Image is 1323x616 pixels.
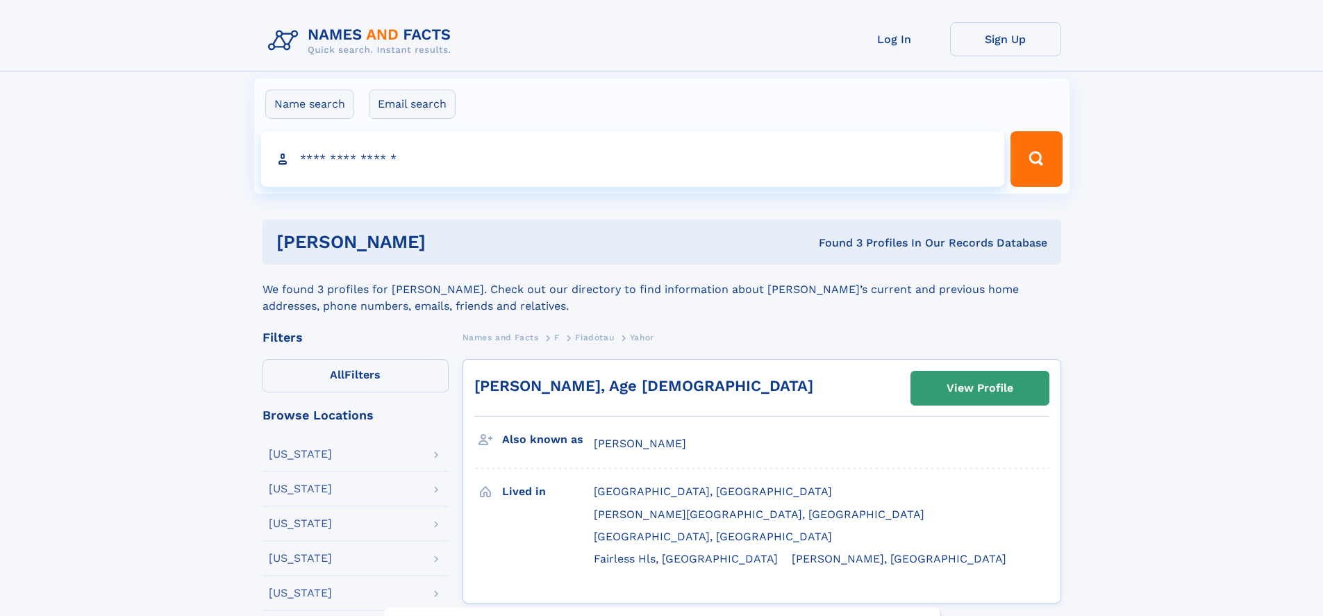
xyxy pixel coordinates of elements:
[263,22,463,60] img: Logo Names and Facts
[792,552,1006,565] span: [PERSON_NAME], [GEOGRAPHIC_DATA]
[369,90,456,119] label: Email search
[463,328,539,346] a: Names and Facts
[911,372,1049,405] a: View Profile
[575,333,614,342] span: Fiadotau
[594,485,832,498] span: [GEOGRAPHIC_DATA], [GEOGRAPHIC_DATA]
[330,368,344,381] span: All
[263,331,449,344] div: Filters
[502,480,594,503] h3: Lived in
[839,22,950,56] a: Log In
[950,22,1061,56] a: Sign Up
[947,372,1013,404] div: View Profile
[263,409,449,422] div: Browse Locations
[594,508,924,521] span: [PERSON_NAME][GEOGRAPHIC_DATA], [GEOGRAPHIC_DATA]
[263,359,449,392] label: Filters
[630,333,654,342] span: Yahor
[594,530,832,543] span: [GEOGRAPHIC_DATA], [GEOGRAPHIC_DATA]
[276,233,622,251] h1: [PERSON_NAME]
[1010,131,1062,187] button: Search Button
[269,449,332,460] div: [US_STATE]
[474,377,813,394] a: [PERSON_NAME], Age [DEMOGRAPHIC_DATA]
[594,552,778,565] span: Fairless Hls, [GEOGRAPHIC_DATA]
[554,328,560,346] a: F
[575,328,614,346] a: Fiadotau
[263,265,1061,315] div: We found 3 profiles for [PERSON_NAME]. Check out our directory to find information about [PERSON_...
[265,90,354,119] label: Name search
[269,518,332,529] div: [US_STATE]
[261,131,1005,187] input: search input
[594,437,686,450] span: [PERSON_NAME]
[269,483,332,494] div: [US_STATE]
[269,553,332,564] div: [US_STATE]
[502,428,594,451] h3: Also known as
[622,235,1047,251] div: Found 3 Profiles In Our Records Database
[269,588,332,599] div: [US_STATE]
[554,333,560,342] span: F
